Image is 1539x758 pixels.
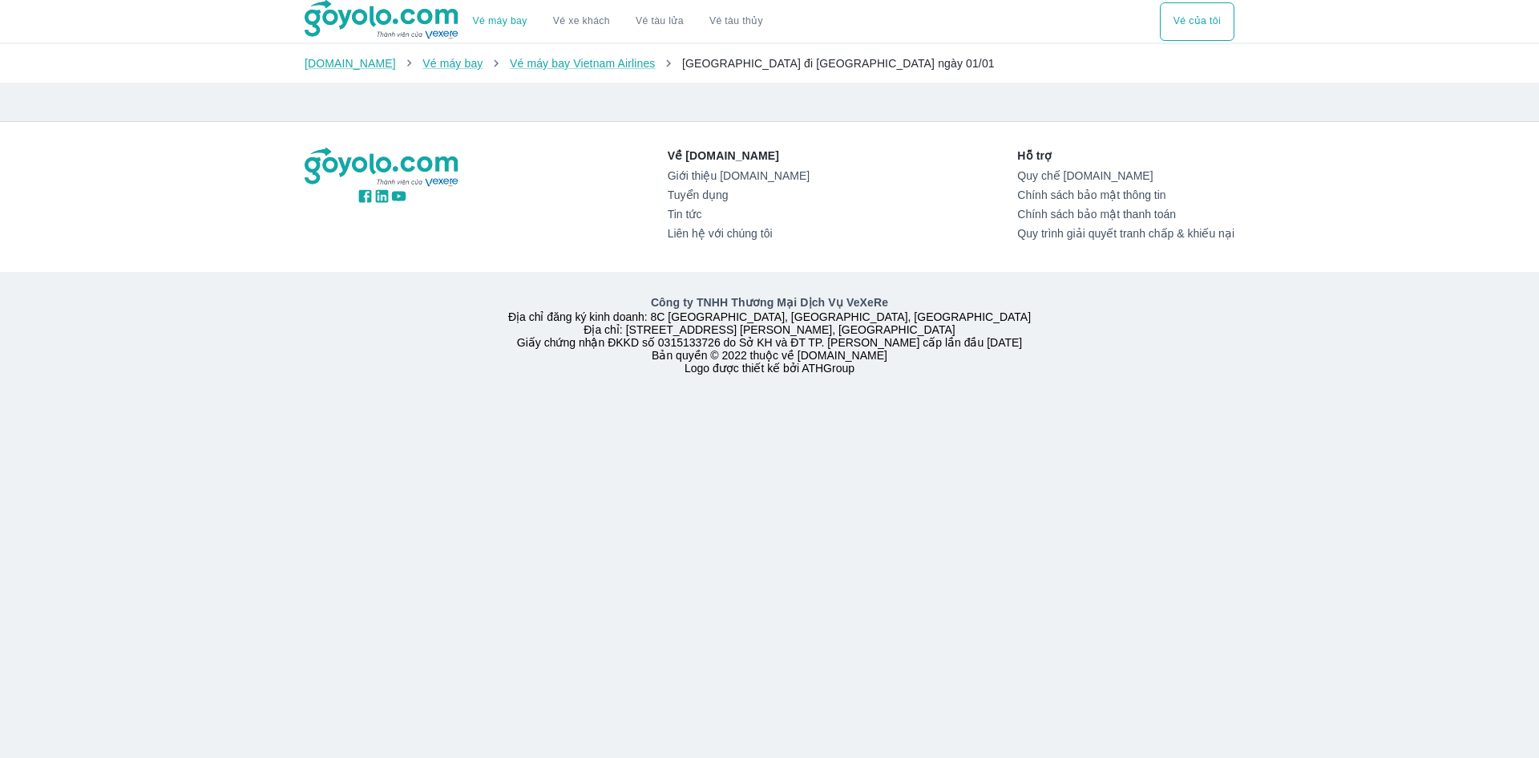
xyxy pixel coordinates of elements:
a: Vé máy bay [473,15,527,27]
nav: breadcrumb [305,55,1234,71]
a: Quy trình giải quyết tranh chấp & khiếu nại [1017,227,1234,240]
a: Chính sách bảo mật thông tin [1017,188,1234,201]
a: Quy chế [DOMAIN_NAME] [1017,169,1234,182]
a: [DOMAIN_NAME] [305,57,396,70]
button: Vé của tôi [1160,2,1234,41]
a: Liên hệ với chúng tôi [668,227,810,240]
p: Hỗ trợ [1017,148,1234,164]
div: Địa chỉ đăng ký kinh doanh: 8C [GEOGRAPHIC_DATA], [GEOGRAPHIC_DATA], [GEOGRAPHIC_DATA] Địa chỉ: [... [295,294,1244,375]
a: Vé máy bay Vietnam Airlines [510,57,656,70]
img: logo [305,148,460,188]
div: choose transportation mode [460,2,776,41]
a: Tuyển dụng [668,188,810,201]
span: [GEOGRAPHIC_DATA] đi [GEOGRAPHIC_DATA] ngày 01/01 [682,57,995,70]
a: Giới thiệu [DOMAIN_NAME] [668,169,810,182]
a: Vé máy bay [422,57,483,70]
p: Công ty TNHH Thương Mại Dịch Vụ VeXeRe [308,294,1231,310]
p: Về [DOMAIN_NAME] [668,148,810,164]
a: Vé xe khách [553,15,610,27]
a: Chính sách bảo mật thanh toán [1017,208,1234,221]
button: Vé tàu thủy [697,2,776,41]
a: Tin tức [668,208,810,221]
div: choose transportation mode [1160,2,1234,41]
a: Vé tàu lửa [623,2,697,41]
